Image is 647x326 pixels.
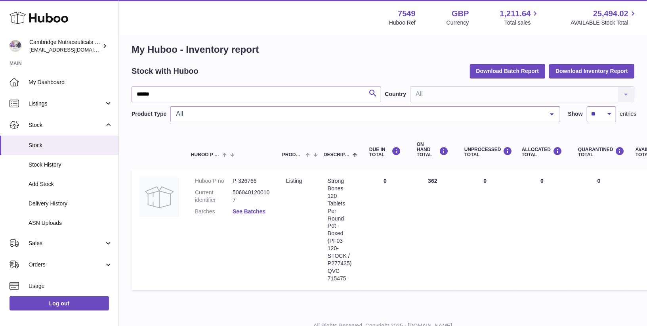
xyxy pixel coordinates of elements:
span: Stock [29,121,104,129]
span: 25,494.02 [593,8,628,19]
strong: GBP [452,8,469,19]
span: Stock [29,142,113,149]
div: UNPROCESSED Total [464,147,506,157]
label: Product Type [132,110,166,118]
div: DUE IN TOTAL [369,147,401,157]
span: Sales [29,240,104,247]
strong: 7549 [398,8,416,19]
span: Listings [29,100,104,107]
span: Stock History [29,161,113,169]
a: 1,211.64 Total sales [500,8,540,27]
img: qvc@camnutra.com [10,40,21,52]
div: Strong Bones 120 Tablets Per Round Pot - Boxed (PF03-120-STOCK / P277435) QVC 715475 [328,177,353,282]
span: entries [620,110,637,118]
dd: P-326766 [233,177,270,185]
span: My Dashboard [29,79,113,86]
div: Currency [447,19,469,27]
td: 0 [456,169,514,290]
dt: Batches [195,208,233,215]
dt: Huboo P no [195,177,233,185]
span: Huboo P no [191,152,220,157]
dd: 5060401200107 [233,189,270,204]
span: ASN Uploads [29,219,113,227]
button: Download Batch Report [470,64,546,78]
a: See Batches [233,208,265,215]
label: Show [568,110,583,118]
label: Country [385,90,407,98]
h1: My Huboo - Inventory report [132,43,634,56]
span: AVAILABLE Stock Total [571,19,637,27]
span: 0 [597,178,601,184]
button: Download Inventory Report [549,64,634,78]
div: ON HAND Total [417,142,449,158]
span: Usage [29,282,113,290]
div: ALLOCATED Total [522,147,562,157]
td: 0 [514,169,570,290]
span: [EMAIL_ADDRESS][DOMAIN_NAME] [29,46,116,53]
span: Total sales [504,19,540,27]
span: listing [286,178,302,184]
span: All [174,110,544,118]
td: 0 [361,169,409,290]
h2: Stock with Huboo [132,66,198,77]
a: Log out [10,296,109,311]
span: 1,211.64 [500,8,531,19]
span: Product Type [282,152,303,157]
span: Add Stock [29,180,113,188]
span: Delivery History [29,200,113,207]
div: Cambridge Nutraceuticals Ltd [29,38,101,54]
dt: Current identifier [195,189,233,204]
div: Huboo Ref [389,19,416,27]
div: QUARANTINED Total [578,147,620,157]
td: 362 [409,169,456,290]
img: product image [139,177,179,217]
a: 25,494.02 AVAILABLE Stock Total [571,8,637,27]
span: Description [324,152,351,157]
span: Orders [29,261,104,268]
